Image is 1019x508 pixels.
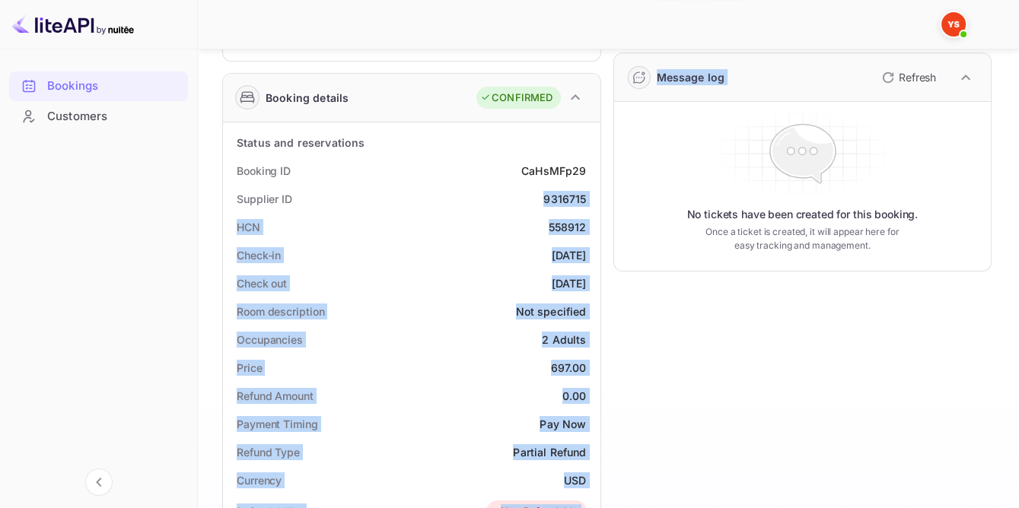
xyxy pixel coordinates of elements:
[552,275,587,291] div: [DATE]
[873,65,942,90] button: Refresh
[543,191,586,207] div: 9316715
[237,275,287,291] div: Check out
[941,12,966,37] img: Yandex Support
[564,472,586,488] div: USD
[9,71,188,101] div: Bookings
[47,78,180,95] div: Bookings
[237,135,365,151] div: Status and reservations
[12,12,134,37] img: LiteAPI logo
[513,444,586,460] div: Partial Refund
[237,303,324,319] div: Room description
[521,163,586,179] div: CaHsMFp29
[237,444,300,460] div: Refund Type
[237,191,292,207] div: Supplier ID
[237,332,303,348] div: Occupancies
[540,416,586,432] div: Pay Now
[237,472,282,488] div: Currency
[9,102,188,130] a: Customers
[686,207,918,222] p: No tickets have been created for this booking.
[237,219,260,235] div: HCN
[237,388,314,404] div: Refund Amount
[562,388,587,404] div: 0.00
[702,225,903,252] p: Once a ticket is created, it will appear here for easy tracking and management.
[237,247,281,263] div: Check-in
[542,332,586,348] div: 2 Adults
[237,163,291,179] div: Booking ID
[899,69,936,85] p: Refresh
[237,360,263,376] div: Price
[549,219,587,235] div: 558912
[47,108,180,125] div: Customers
[516,303,587,319] div: Not specified
[480,90,552,106] div: CONFIRMED
[9,71,188,100] a: Bookings
[85,468,113,496] button: Collapse navigation
[552,247,587,263] div: [DATE]
[266,90,349,106] div: Booking details
[657,69,725,85] div: Message log
[237,416,318,432] div: Payment Timing
[9,102,188,132] div: Customers
[551,360,587,376] div: 697.00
